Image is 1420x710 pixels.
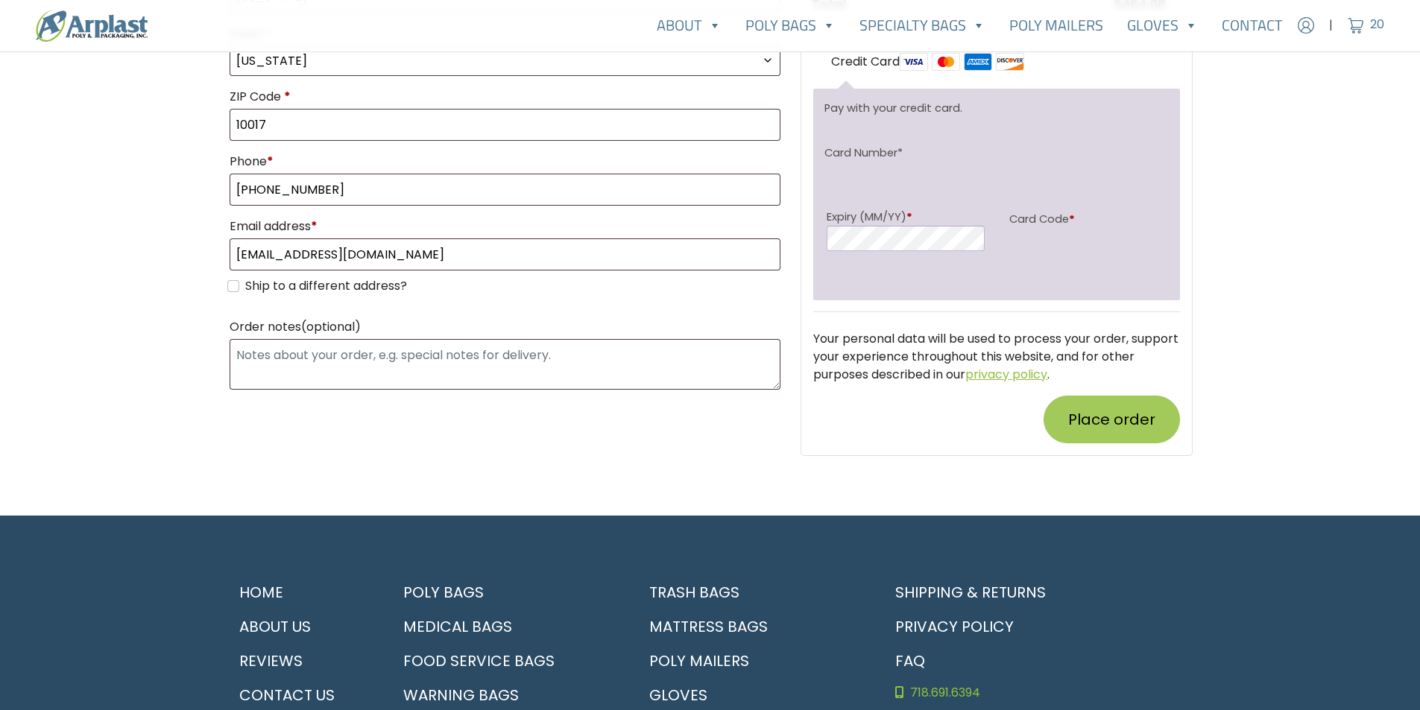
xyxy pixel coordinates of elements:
[230,215,781,238] label: Email address
[848,10,997,40] a: Specialty Bags
[227,609,373,644] a: About Us
[637,575,865,609] a: Trash Bags
[813,330,1180,384] p: Your personal data will be used to process your order, support your experience throughout this we...
[227,575,373,609] a: Home
[227,644,373,678] a: Reviews
[1329,16,1333,34] span: |
[391,575,619,609] a: Poly Bags
[391,644,619,678] a: Food Service Bags
[391,609,619,644] a: Medical Bags
[645,10,733,40] a: About
[965,366,1047,383] a: privacy policy
[245,277,407,295] label: Ship to a different address?
[230,315,781,339] label: Order notes
[827,209,984,225] label: Expiry (MM/YY)
[230,150,781,174] label: Phone
[230,85,781,109] label: ZIP Code
[824,100,1170,116] p: Pay with your credit card.
[301,318,361,335] span: (optional)
[883,678,1193,708] a: 718.691.6394
[1009,209,1167,230] label: Card Code
[36,10,148,42] img: logo
[1115,10,1210,40] a: Gloves
[900,53,1024,71] img: card-logos.png
[637,609,865,644] a: Mattress Bags
[1044,396,1180,443] button: Place order
[883,575,1193,609] a: Shipping & Returns
[733,10,848,40] a: Poly Bags
[831,53,1024,72] label: Credit Card
[1370,16,1384,34] span: 20
[637,644,865,678] a: Poly Mailers
[824,145,903,161] label: Card Number
[883,644,1193,678] a: FAQ
[1210,10,1295,40] a: Contact
[883,609,1193,644] a: Privacy Policy
[997,10,1115,40] a: Poly Mailers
